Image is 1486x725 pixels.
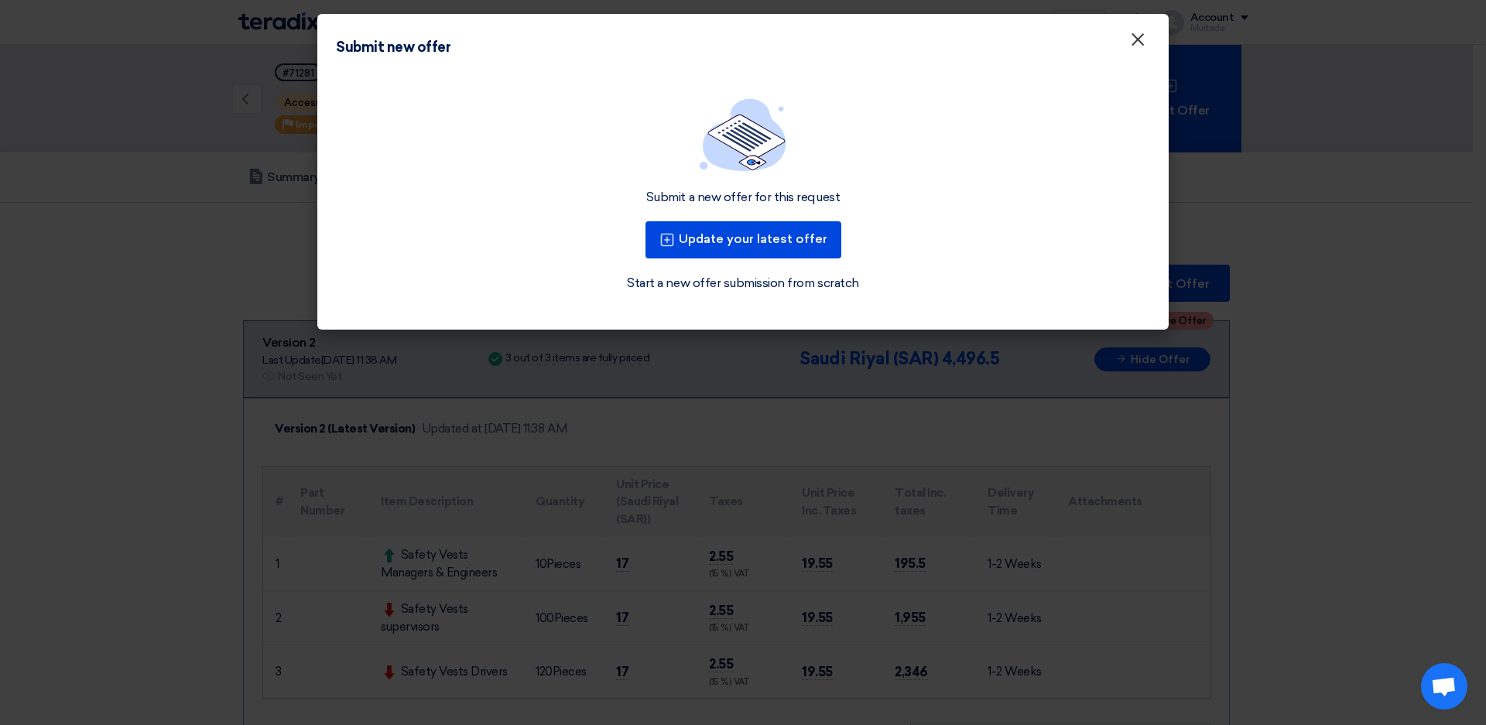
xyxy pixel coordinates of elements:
img: empty_state_list.svg [700,98,786,171]
div: Submit a new offer for this request [646,190,840,206]
span: × [1130,28,1145,59]
button: Close [1118,25,1158,56]
div: Open chat [1421,663,1467,710]
div: Submit new offer [336,37,450,58]
button: Update your latest offer [645,221,841,258]
a: Start a new offer submission from scratch [627,274,858,292]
